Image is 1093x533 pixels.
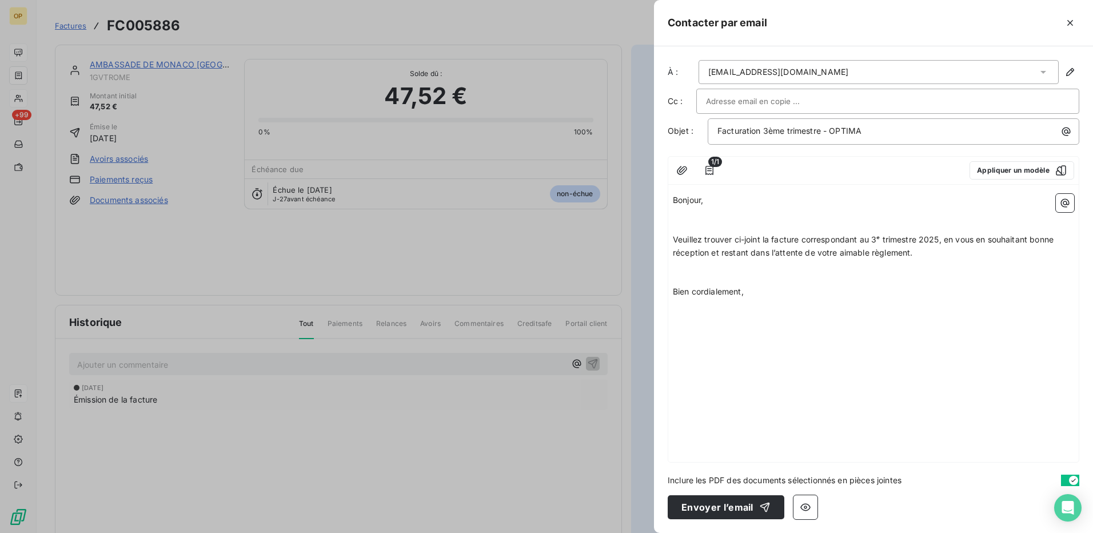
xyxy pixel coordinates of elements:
[668,126,693,136] span: Objet :
[673,287,744,296] span: Bien cordialement,
[673,234,1056,257] span: Veuillez trouver ci-joint la facture correspondant au 3ᵉ trimestre 2025, en vous en souhaitant bo...
[668,66,696,78] label: À :
[717,126,861,136] span: Facturation 3ème trimestre - OPTIMA
[668,96,696,107] label: Cc :
[668,474,901,486] span: Inclure les PDF des documents sélectionnés en pièces jointes
[706,93,829,110] input: Adresse email en copie ...
[668,495,784,519] button: Envoyer l’email
[708,66,848,78] div: [EMAIL_ADDRESS][DOMAIN_NAME]
[668,15,767,31] h5: Contacter par email
[708,157,722,167] span: 1/1
[970,161,1074,180] button: Appliquer un modèle
[673,195,703,205] span: Bonjour,
[1054,494,1082,522] div: Open Intercom Messenger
